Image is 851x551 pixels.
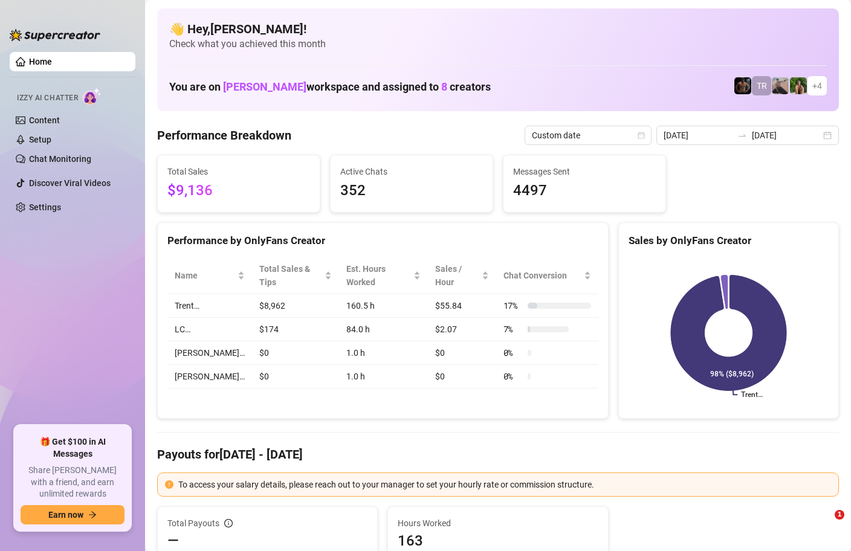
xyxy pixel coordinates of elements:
a: Home [29,57,52,66]
img: AI Chatter [83,88,102,105]
span: Check what you achieved this month [169,37,827,51]
td: 1.0 h [339,341,428,365]
span: Active Chats [340,165,483,178]
td: Trent… [167,294,252,318]
span: — [167,531,179,550]
td: 160.5 h [339,294,428,318]
th: Chat Conversion [496,257,598,294]
td: $0 [428,365,496,388]
span: Name [175,269,235,282]
th: Name [167,257,252,294]
span: info-circle [224,519,233,527]
span: 8 [441,80,447,93]
span: $9,136 [167,179,310,202]
text: Trent… [741,391,763,399]
span: Chat Conversion [503,269,581,282]
span: + 4 [812,79,822,92]
span: Messages Sent [513,165,656,178]
img: logo-BBDzfeDw.svg [10,29,100,41]
div: Est. Hours Worked [346,262,411,289]
td: LC… [167,318,252,341]
a: Content [29,115,60,125]
div: Sales by OnlyFans Creator [629,233,829,249]
div: To access your salary details, please reach out to your manager to set your hourly rate or commis... [178,478,831,491]
span: [PERSON_NAME] [223,80,306,93]
span: 352 [340,179,483,202]
td: $0 [252,365,339,388]
span: Hours Worked [398,517,598,530]
button: Earn nowarrow-right [21,505,125,524]
h4: 👋 Hey, [PERSON_NAME] ! [169,21,827,37]
h4: Payouts for [DATE] - [DATE] [157,446,839,463]
span: calendar [638,132,645,139]
td: 84.0 h [339,318,428,341]
span: Sales / Hour [435,262,479,289]
span: Total Sales [167,165,310,178]
td: [PERSON_NAME]… [167,341,252,365]
input: End date [752,129,821,142]
span: 1 [835,510,844,520]
h1: You are on workspace and assigned to creators [169,80,491,94]
a: Setup [29,135,51,144]
a: Chat Monitoring [29,154,91,164]
img: Nathaniel [790,77,807,94]
img: Trent [734,77,751,94]
td: $174 [252,318,339,341]
span: Custom date [532,126,644,144]
div: Performance by OnlyFans Creator [167,233,598,249]
td: $0 [252,341,339,365]
td: [PERSON_NAME]… [167,365,252,388]
span: Total Payouts [167,517,219,530]
span: 🎁 Get $100 in AI Messages [21,436,125,460]
span: 163 [398,531,598,550]
td: $8,962 [252,294,339,318]
iframe: Intercom live chat [810,510,839,539]
span: TR [757,79,767,92]
td: 1.0 h [339,365,428,388]
span: swap-right [737,130,747,140]
span: arrow-right [88,511,97,519]
span: Total Sales & Tips [259,262,322,289]
td: $0 [428,341,496,365]
span: to [737,130,747,140]
span: Earn now [48,510,83,520]
span: 17 % [503,299,523,312]
span: exclamation-circle [165,480,173,489]
a: Settings [29,202,61,212]
span: 7 % [503,323,523,336]
span: 0 % [503,346,523,359]
span: Share [PERSON_NAME] with a friend, and earn unlimited rewards [21,465,125,500]
td: $2.07 [428,318,496,341]
span: 4497 [513,179,656,202]
span: 0 % [503,370,523,383]
td: $55.84 [428,294,496,318]
span: Izzy AI Chatter [17,92,78,104]
input: Start date [664,129,733,142]
h4: Performance Breakdown [157,127,291,144]
th: Total Sales & Tips [252,257,339,294]
img: LC [772,77,789,94]
th: Sales / Hour [428,257,496,294]
a: Discover Viral Videos [29,178,111,188]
